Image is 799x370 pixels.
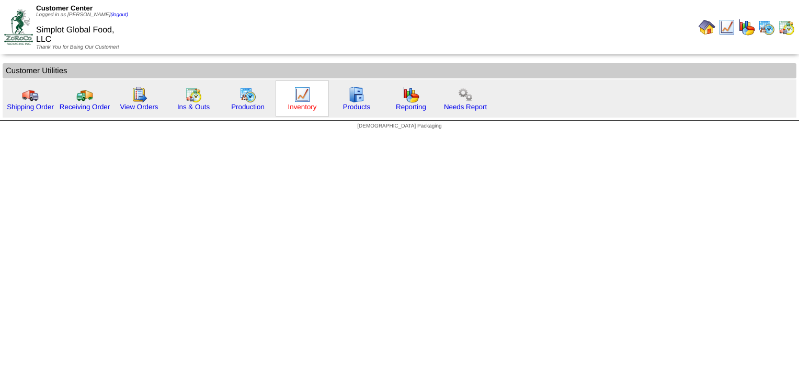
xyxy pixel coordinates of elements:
img: graph.gif [738,19,755,36]
a: Products [343,103,371,111]
img: ZoRoCo_Logo(Green%26Foil)%20jpg.webp [4,9,33,44]
a: (logout) [110,12,128,18]
td: Customer Utilities [3,63,796,78]
img: line_graph.gif [294,86,311,103]
span: Customer Center [36,4,93,12]
img: calendarprod.gif [239,86,256,103]
img: workorder.gif [131,86,147,103]
img: workflow.png [457,86,474,103]
a: Receiving Order [60,103,110,111]
img: home.gif [699,19,715,36]
img: cabinet.gif [348,86,365,103]
a: Needs Report [444,103,487,111]
img: graph.gif [403,86,419,103]
span: Logged in as [PERSON_NAME] [36,12,128,18]
img: calendarinout.gif [185,86,202,103]
img: truck.gif [22,86,39,103]
a: Shipping Order [7,103,54,111]
a: Reporting [396,103,426,111]
span: Thank You for Being Our Customer! [36,44,119,50]
a: View Orders [120,103,158,111]
a: Production [231,103,265,111]
img: line_graph.gif [718,19,735,36]
img: truck2.gif [76,86,93,103]
img: calendarprod.gif [758,19,775,36]
span: Simplot Global Food, LLC [36,26,114,44]
a: Inventory [288,103,317,111]
a: Ins & Outs [177,103,210,111]
span: [DEMOGRAPHIC_DATA] Packaging [357,123,441,129]
img: calendarinout.gif [778,19,795,36]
